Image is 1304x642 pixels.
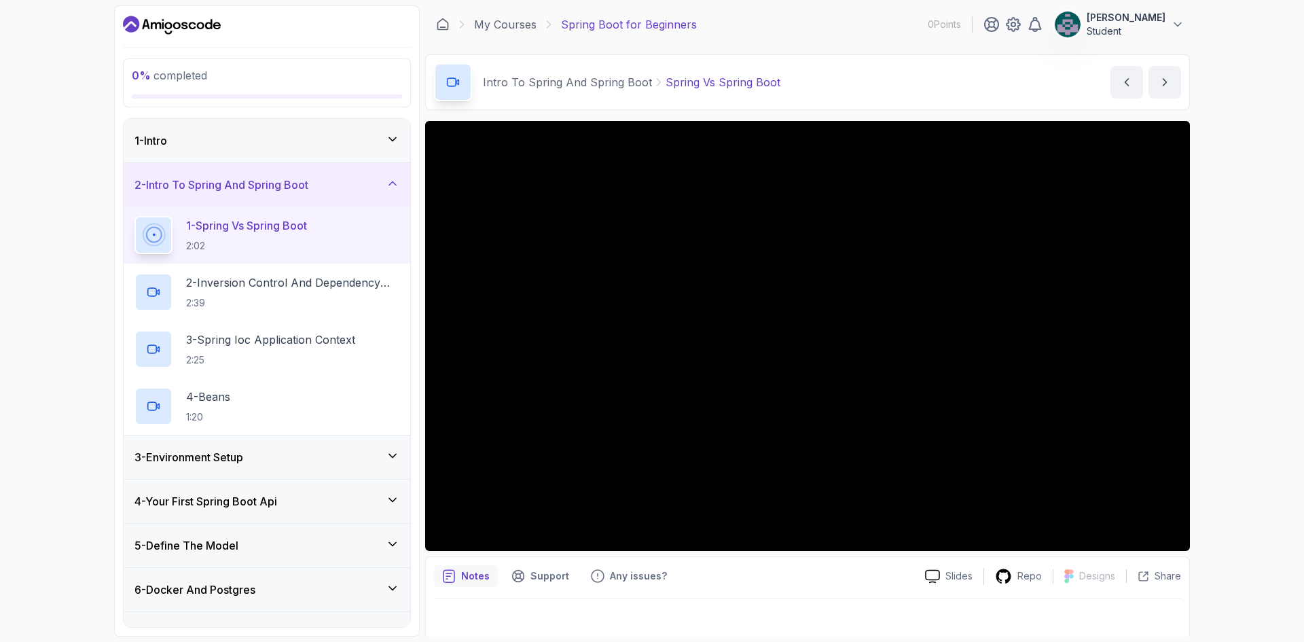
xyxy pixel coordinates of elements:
button: notes button [434,565,498,587]
img: user profile image [1055,12,1081,37]
p: Repo [1017,569,1042,583]
button: 2-Inversion Control And Dependency Injection2:39 [134,273,399,311]
button: Feedback button [583,565,675,587]
h3: 2 - Intro To Spring And Spring Boot [134,177,308,193]
button: user profile image[PERSON_NAME]Student [1054,11,1184,38]
span: 0 % [132,69,151,82]
h3: 5 - Define The Model [134,537,238,554]
p: 0 Points [928,18,961,31]
button: 2-Intro To Spring And Spring Boot [124,163,410,207]
a: My Courses [474,16,537,33]
p: Slides [945,569,973,583]
a: Dashboard [436,18,450,31]
p: 2:39 [186,296,399,310]
button: 3-Spring Ioc Application Context2:25 [134,330,399,368]
button: 4-Your First Spring Boot Api [124,480,410,523]
p: Support [530,569,569,583]
button: 1-Intro [124,119,410,162]
p: 1:20 [186,410,230,424]
a: Repo [984,568,1053,585]
p: Spring Vs Spring Boot [666,74,780,90]
h3: 1 - Intro [134,132,167,149]
p: Spring Boot for Beginners [561,16,697,33]
p: 1 - Spring Vs Spring Boot [186,217,307,234]
p: [PERSON_NAME] [1087,11,1165,24]
p: Intro To Spring And Spring Boot [483,74,652,90]
iframe: 1 - Spring vs Spring Boot [425,121,1190,551]
p: Any issues? [610,569,667,583]
span: completed [132,69,207,82]
h3: 4 - Your First Spring Boot Api [134,493,277,510]
button: 3-Environment Setup [124,435,410,479]
p: Notes [461,569,490,583]
p: Share [1155,569,1181,583]
p: Student [1087,24,1165,38]
button: 4-Beans1:20 [134,387,399,425]
button: 5-Define The Model [124,524,410,567]
button: 1-Spring Vs Spring Boot2:02 [134,216,399,254]
button: next content [1148,66,1181,99]
button: Share [1126,569,1181,583]
h3: 3 - Environment Setup [134,449,243,465]
button: 6-Docker And Postgres [124,568,410,611]
a: Slides [914,569,983,584]
button: Support button [503,565,577,587]
button: previous content [1110,66,1143,99]
p: 2:25 [186,353,355,367]
h3: 6 - Docker And Postgres [134,582,255,598]
h3: 7 - Databases Setup [134,626,232,642]
p: 2 - Inversion Control And Dependency Injection [186,274,399,291]
p: 4 - Beans [186,389,230,405]
p: Designs [1079,569,1115,583]
p: 2:02 [186,239,307,253]
p: 3 - Spring Ioc Application Context [186,332,355,348]
a: Dashboard [123,14,221,36]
